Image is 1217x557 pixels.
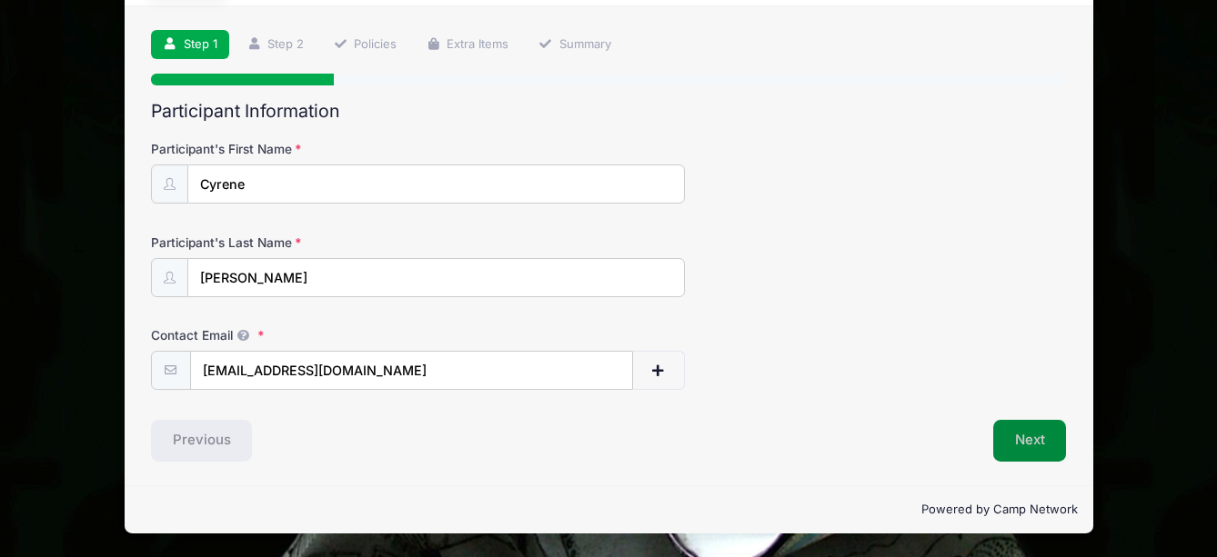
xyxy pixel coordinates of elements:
a: Policies [321,30,408,60]
p: Powered by Camp Network [139,501,1079,519]
a: Extra Items [415,30,521,60]
input: email@email.com [190,351,633,390]
h2: Participant Information [151,101,1067,122]
button: Next [993,420,1067,462]
input: Participant's First Name [187,164,685,204]
a: Step 2 [235,30,316,60]
a: Summary [527,30,623,60]
input: Participant's Last Name [187,258,685,297]
label: Participant's Last Name [151,234,457,252]
a: Step 1 [151,30,229,60]
label: Contact Email [151,326,457,344]
label: Participant's First Name [151,140,457,158]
